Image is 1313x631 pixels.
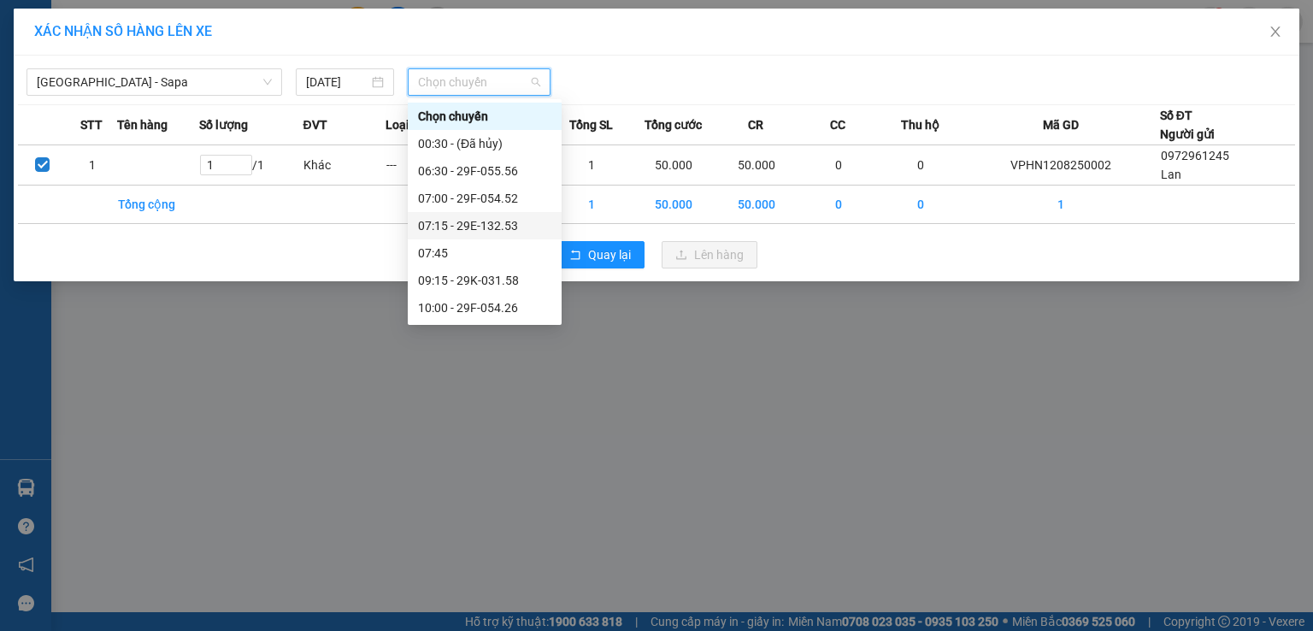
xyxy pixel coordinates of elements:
[68,145,117,186] td: 1
[715,145,797,186] td: 50.000
[418,134,551,153] div: 00:30 - (Đã hủy)
[418,298,551,317] div: 10:00 - 29F-054.26
[199,115,248,134] span: Số lượng
[418,189,551,208] div: 07:00 - 29F-054.52
[798,145,880,186] td: 0
[303,115,327,134] span: ĐVT
[1161,149,1229,162] span: 0972961245
[386,115,439,134] span: Loại hàng
[34,23,212,39] span: XÁC NHẬN SỐ HÀNG LÊN XE
[551,145,633,186] td: 1
[1160,106,1215,144] div: Số ĐT Người gửi
[80,115,103,134] span: STT
[303,145,385,186] td: Khác
[418,107,551,126] div: Chọn chuyến
[569,115,613,134] span: Tổng SL
[551,186,633,224] td: 1
[408,103,562,130] div: Chọn chuyến
[748,115,763,134] span: CR
[199,145,303,186] td: / 1
[117,186,199,224] td: Tổng cộng
[386,145,468,186] td: ---
[418,69,541,95] span: Chọn chuyến
[306,73,368,91] input: 12/08/2025
[1043,115,1079,134] span: Mã GD
[901,115,939,134] span: Thu hộ
[962,186,1159,224] td: 1
[418,244,551,262] div: 07:45
[633,186,715,224] td: 50.000
[662,241,757,268] button: uploadLên hàng
[880,145,962,186] td: 0
[880,186,962,224] td: 0
[117,115,168,134] span: Tên hàng
[588,245,631,264] span: Quay lại
[1269,25,1282,38] span: close
[556,241,645,268] button: rollbackQuay lại
[1251,9,1299,56] button: Close
[962,145,1159,186] td: VPHN1208250002
[37,69,272,95] span: Hà Nội - Sapa
[830,115,845,134] span: CC
[569,249,581,262] span: rollback
[1161,168,1181,181] span: Lan
[418,216,551,235] div: 07:15 - 29E-132.53
[715,186,797,224] td: 50.000
[418,271,551,290] div: 09:15 - 29K-031.58
[798,186,880,224] td: 0
[418,162,551,180] div: 06:30 - 29F-055.56
[645,115,702,134] span: Tổng cước
[633,145,715,186] td: 50.000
